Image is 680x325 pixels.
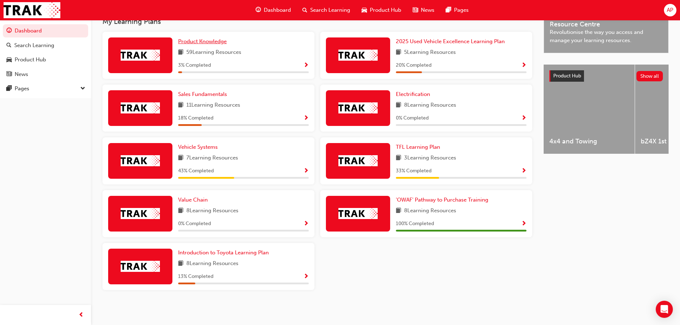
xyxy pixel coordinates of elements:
button: Show Progress [303,167,309,176]
span: Show Progress [521,62,527,69]
div: Pages [15,85,29,93]
span: car-icon [362,6,367,15]
span: 20 % Completed [396,61,432,70]
span: Sales Fundamentals [178,91,227,97]
button: Show Progress [521,114,527,123]
span: book-icon [178,48,183,57]
span: Show Progress [521,168,527,174]
span: 100 % Completed [396,220,434,228]
span: 8 Learning Resources [404,207,456,215]
button: Show Progress [303,114,309,123]
span: guage-icon [6,28,12,34]
span: Show Progress [303,274,309,280]
h3: My Learning Plans [102,17,532,26]
span: 5 Learning Resources [404,48,456,57]
a: Product HubShow all [549,70,663,82]
span: 3 % Completed [178,61,211,70]
a: search-iconSearch Learning [297,3,356,17]
a: 2025 Used Vehicle Excellence Learning Plan [396,37,508,46]
div: Search Learning [14,41,54,50]
a: 4x4 and Towing [544,65,635,154]
span: 0 % Completed [178,220,211,228]
a: News [3,68,88,81]
span: Search Learning [310,6,350,14]
span: book-icon [178,154,183,163]
span: Vehicle Systems [178,144,218,150]
a: Electrification [396,90,433,98]
img: Trak [338,50,378,61]
div: Product Hub [15,56,46,64]
span: prev-icon [79,311,84,320]
span: Show Progress [303,62,309,69]
span: 33 % Completed [396,167,432,175]
a: Dashboard [3,24,88,37]
span: book-icon [396,154,401,163]
span: Pages [454,6,469,14]
button: Show Progress [303,219,309,228]
span: Product Hub [370,6,401,14]
a: guage-iconDashboard [250,3,297,17]
span: Dashboard [264,6,291,14]
button: Pages [3,82,88,95]
span: Electrification [396,91,430,97]
a: 'OWAF' Pathway to Purchase Training [396,196,491,204]
span: 8 Learning Resources [186,259,238,268]
span: 'OWAF' Pathway to Purchase Training [396,197,488,203]
span: news-icon [6,71,12,78]
button: Show Progress [521,61,527,70]
a: car-iconProduct Hub [356,3,407,17]
span: Value Chain [178,197,208,203]
a: Product Hub [3,53,88,66]
span: pages-icon [446,6,451,15]
span: pages-icon [6,86,12,92]
img: Trak [4,2,60,18]
a: Value Chain [178,196,211,204]
button: Show Progress [303,272,309,281]
span: 43 % Completed [178,167,214,175]
a: Product Knowledge [178,37,230,46]
img: Trak [338,208,378,219]
button: AP [664,4,676,16]
span: 4x4 and Towing [549,137,629,146]
span: 8 Learning Resources [404,101,456,110]
img: Trak [121,261,160,272]
a: Introduction to Toyota Learning Plan [178,249,272,257]
span: Product Knowledge [178,38,227,45]
img: Trak [121,102,160,113]
span: 11 Learning Resources [186,101,240,110]
span: 8 Learning Resources [186,207,238,215]
span: 7 Learning Resources [186,154,238,163]
span: book-icon [396,207,401,215]
div: News [15,70,28,78]
div: Open Intercom Messenger [656,301,673,318]
span: book-icon [396,48,401,57]
span: book-icon [178,259,183,268]
span: Introduction to Toyota Learning Plan [178,249,269,256]
a: Search Learning [3,39,88,52]
button: Show all [636,71,663,81]
img: Trak [121,50,160,61]
span: Revolutionise the way you access and manage your learning resources. [550,28,663,44]
span: Welcome to your new Training Resource Centre [550,12,663,28]
span: Show Progress [303,168,309,174]
span: TFL Learning Plan [396,144,440,150]
span: search-icon [302,6,307,15]
span: Show Progress [521,221,527,227]
span: Show Progress [303,221,309,227]
span: book-icon [396,101,401,110]
span: AP [667,6,673,14]
span: Show Progress [303,115,309,122]
span: down-icon [80,84,85,93]
span: search-icon [6,42,11,49]
span: News [421,6,434,14]
span: news-icon [413,6,418,15]
button: Show Progress [521,167,527,176]
a: news-iconNews [407,3,440,17]
img: Trak [338,102,378,113]
span: book-icon [178,101,183,110]
span: 59 Learning Resources [186,48,241,57]
span: guage-icon [256,6,261,15]
a: Sales Fundamentals [178,90,230,98]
